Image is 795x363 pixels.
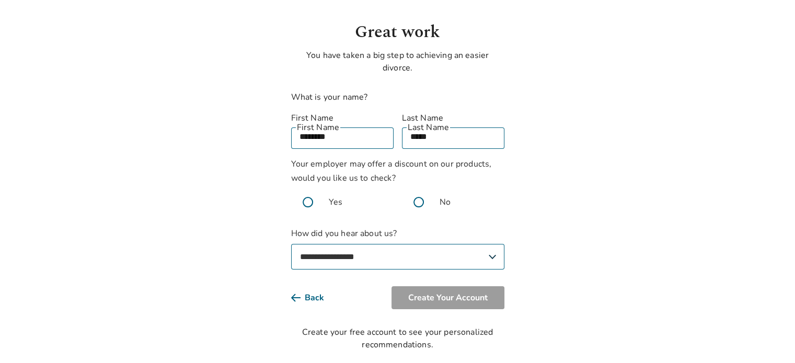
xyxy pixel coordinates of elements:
label: How did you hear about us? [291,227,504,270]
h1: Great work [291,20,504,45]
button: Back [291,286,341,309]
div: Create your free account to see your personalized recommendations. [291,326,504,351]
label: Last Name [402,112,504,124]
iframe: Chat Widget [743,313,795,363]
label: First Name [291,112,394,124]
button: Create Your Account [391,286,504,309]
select: How did you hear about us? [291,244,504,270]
span: Your employer may offer a discount on our products, would you like us to check? [291,158,492,184]
p: You have taken a big step to achieving an easier divorce. [291,49,504,74]
label: What is your name? [291,91,368,103]
span: Yes [329,196,342,208]
span: No [440,196,451,208]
